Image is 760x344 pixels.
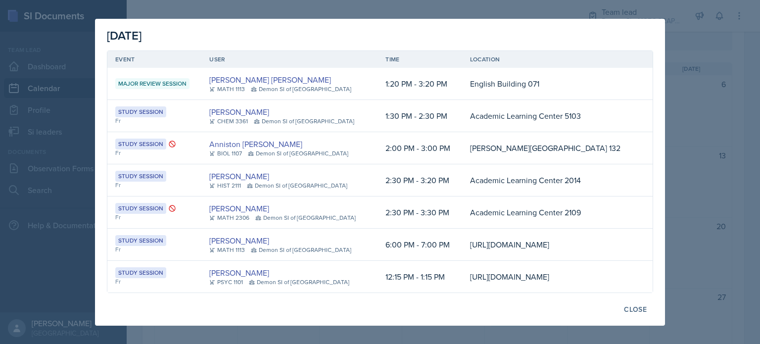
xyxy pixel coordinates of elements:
th: Location [462,51,636,68]
div: Study Session [115,171,166,182]
div: Study Session [115,106,166,117]
div: MATH 2306 [209,213,249,222]
div: CHEM 3361 [209,117,248,126]
td: 6:00 PM - 7:00 PM [378,229,462,261]
div: Demon SI of [GEOGRAPHIC_DATA] [255,213,356,222]
div: [DATE] [107,27,653,45]
th: User [201,51,378,68]
div: Demon SI of [GEOGRAPHIC_DATA] [254,117,354,126]
th: Event [107,51,201,68]
a: [PERSON_NAME] [209,267,269,279]
td: English Building 071 [462,68,636,100]
div: Study Session [115,139,166,149]
div: Fr [115,245,193,254]
div: BIOL 1107 [209,149,242,158]
button: Close [617,301,653,318]
td: Academic Learning Center 2014 [462,164,636,197]
td: 1:30 PM - 2:30 PM [378,100,462,132]
div: Close [624,305,647,313]
div: Fr [115,181,193,190]
div: Demon SI of [GEOGRAPHIC_DATA] [248,149,348,158]
a: [PERSON_NAME] [PERSON_NAME] [209,74,331,86]
div: Major Review Session [115,78,190,89]
div: MATH 1113 [209,246,245,254]
div: Fr [115,277,193,286]
a: [PERSON_NAME] [209,170,269,182]
td: 2:30 PM - 3:20 PM [378,164,462,197]
div: Study Session [115,267,166,278]
div: Fr [115,116,193,125]
td: [URL][DOMAIN_NAME] [462,261,636,293]
td: Academic Learning Center 2109 [462,197,636,229]
div: Fr [115,148,193,157]
div: Demon SI of [GEOGRAPHIC_DATA] [251,246,351,254]
div: HIST 2111 [209,181,241,190]
a: Anniston [PERSON_NAME] [209,138,302,150]
div: Study Session [115,203,166,214]
div: Demon SI of [GEOGRAPHIC_DATA] [247,181,347,190]
td: 1:20 PM - 3:20 PM [378,68,462,100]
td: [URL][DOMAIN_NAME] [462,229,636,261]
td: 12:15 PM - 1:15 PM [378,261,462,293]
div: Demon SI of [GEOGRAPHIC_DATA] [249,278,349,287]
td: 2:30 PM - 3:30 PM [378,197,462,229]
td: Academic Learning Center 5103 [462,100,636,132]
div: MATH 1113 [209,85,245,94]
a: [PERSON_NAME] [209,235,269,246]
div: Study Session [115,235,166,246]
th: Time [378,51,462,68]
div: PSYC 1101 [209,278,243,287]
a: [PERSON_NAME] [209,106,269,118]
div: Demon SI of [GEOGRAPHIC_DATA] [251,85,351,94]
div: Fr [115,213,193,222]
td: [PERSON_NAME][GEOGRAPHIC_DATA] 132 [462,132,636,164]
td: 2:00 PM - 3:00 PM [378,132,462,164]
a: [PERSON_NAME] [209,202,269,214]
